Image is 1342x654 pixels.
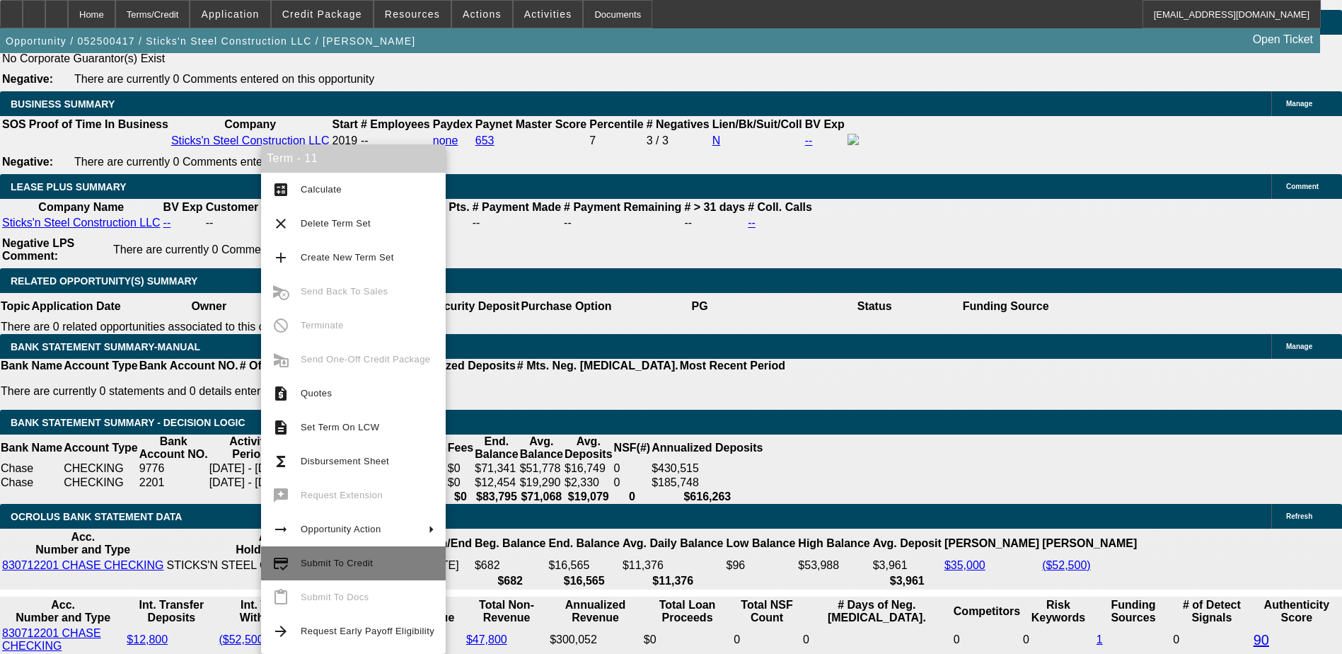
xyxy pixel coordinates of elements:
[651,435,763,461] th: Annualized Deposits
[474,490,519,504] th: $83,795
[206,201,292,213] b: Customer Since
[209,435,291,461] th: Activity Period
[38,201,124,213] b: Company Name
[474,476,519,490] td: $12,454
[548,574,620,588] th: $16,565
[272,453,289,470] mat-icon: functions
[171,134,330,147] a: Sticks'n Steel Construction LLC
[374,1,451,28] button: Resources
[332,118,357,130] b: Start
[11,181,127,193] span: LEASE PLUS SUMMARY
[113,243,413,256] span: There are currently 0 Comments entered on this opportunity
[1,52,775,66] td: No Corporate Guarantor(s) Exist
[30,293,121,320] th: Application Date
[726,558,797,573] td: $96
[516,359,679,373] th: # Mts. Neg. [MEDICAL_DATA].
[589,118,643,130] b: Percentile
[166,530,376,557] th: Acc. Holder Name
[474,558,546,573] td: $682
[63,359,139,373] th: Account Type
[201,8,259,20] span: Application
[11,98,115,110] span: BUSINESS SUMMARY
[563,216,682,230] td: --
[385,8,440,20] span: Resources
[953,626,1021,653] td: 0
[127,633,168,646] a: $12,800
[524,8,572,20] span: Activities
[463,8,502,20] span: Actions
[301,456,389,466] span: Disbursement Sheet
[361,118,430,130] b: # Employees
[473,201,561,213] b: # Payment Made
[166,558,376,573] td: STICKS'N STEEL CONSTRUCTION LLC
[474,435,519,461] th: End. Balance
[219,633,267,646] a: ($52,500)
[466,633,507,646] a: $47,800
[1286,183,1319,190] span: Comment
[301,558,373,568] span: Submit To Credit
[1247,28,1319,52] a: Open Ticket
[549,598,642,625] th: Annualized Revenue
[652,476,763,489] div: $185,748
[272,1,373,28] button: Credit Package
[63,435,139,461] th: Account Type
[447,476,474,490] td: $0
[474,461,519,476] td: $71,341
[1286,343,1312,350] span: Manage
[272,623,289,640] mat-icon: arrow_forward
[28,117,169,132] th: Proof of Time In Business
[647,118,710,130] b: # Negatives
[361,134,369,147] span: --
[748,201,812,213] b: # Coll. Calls
[805,118,845,130] b: BV Exp
[472,216,562,230] td: --
[475,134,494,147] a: 653
[564,435,613,461] th: Avg. Deposits
[643,598,731,625] th: Total Loan Proceeds
[433,118,473,130] b: Paydex
[126,598,216,625] th: Int. Transfer Deposits
[802,598,951,625] th: # Days of Neg. [MEDICAL_DATA].
[2,217,161,229] a: Sticks'n Steel Construction LLC
[733,626,801,653] td: 0
[519,461,564,476] td: $51,778
[848,134,859,145] img: facebook-icon.png
[1172,598,1251,625] th: # of Detect Signals
[301,184,342,195] span: Calculate
[683,216,746,230] td: --
[1096,598,1171,625] th: Funding Sources
[1042,559,1091,571] a: ($52,500)
[63,476,139,490] td: CHECKING
[452,1,512,28] button: Actions
[622,574,724,588] th: $11,376
[712,134,721,147] a: N
[475,118,586,130] b: Paynet Master Score
[11,341,200,352] span: BANK STATEMENT SUMMARY-MANUAL
[163,217,171,229] a: --
[433,134,458,147] a: none
[679,359,786,373] th: Most Recent Period
[272,249,289,266] mat-icon: add
[301,626,434,636] span: Request Early Payoff Eligibility
[519,490,564,504] th: $71,068
[1022,598,1094,625] th: Risk Keywords
[550,633,641,646] div: $300,052
[272,521,289,538] mat-icon: arrow_right_alt
[733,598,801,625] th: Sum of the Total NSF Count and Total Overdraft Fee Count from Ocrolus
[548,530,620,557] th: End. Balance
[74,156,374,168] span: There are currently 0 Comments entered on this opportunity
[726,530,797,557] th: Low Balance
[1,598,125,625] th: Acc. Number and Type
[282,8,362,20] span: Credit Package
[962,293,1050,320] th: Funding Source
[652,462,763,475] div: $430,515
[403,359,516,373] th: Annualized Deposits
[74,73,374,85] span: There are currently 0 Comments entered on this opportunity
[139,476,209,490] td: 2201
[1041,530,1138,557] th: [PERSON_NAME]
[872,530,942,557] th: Avg. Deposit
[1286,512,1312,520] span: Refresh
[2,237,74,262] b: Negative LPS Comment:
[139,359,239,373] th: Bank Account NO.
[805,134,813,147] a: --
